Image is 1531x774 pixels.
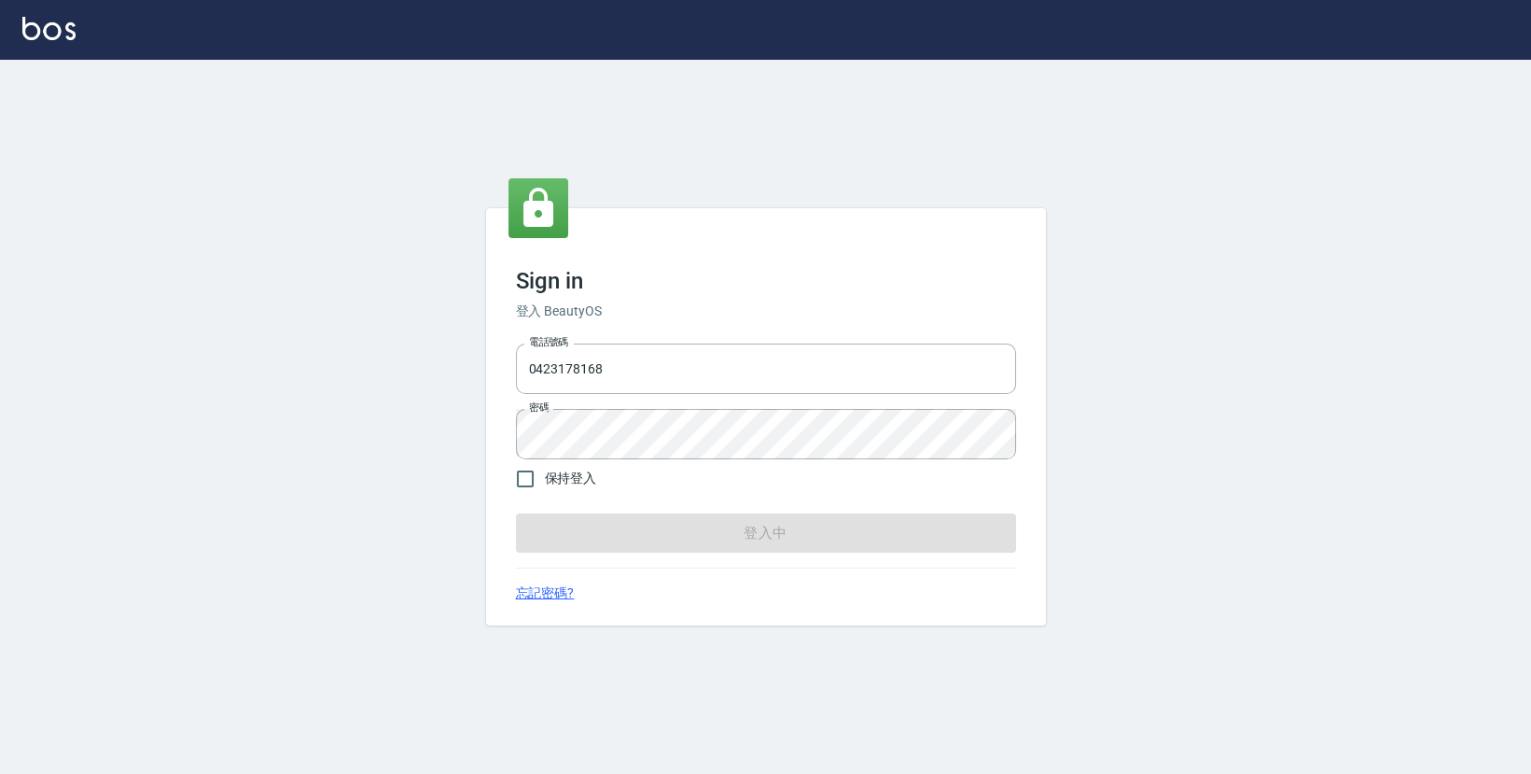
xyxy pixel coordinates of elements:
[22,17,76,40] img: Logo
[516,584,575,603] a: 忘記密碼?
[516,302,1016,321] h6: 登入 BeautyOS
[516,268,1016,294] h3: Sign in
[529,401,549,415] label: 密碼
[545,469,597,488] span: 保持登入
[529,335,568,349] label: 電話號碼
